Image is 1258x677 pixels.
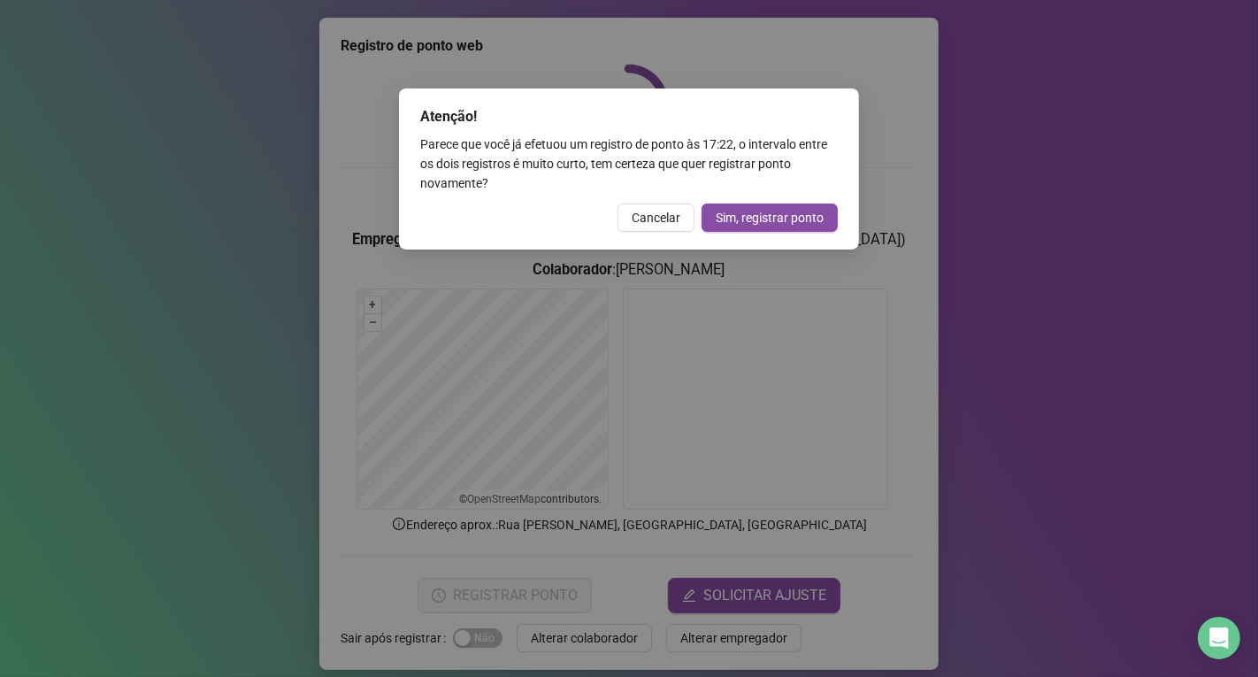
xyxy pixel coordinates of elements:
div: Atenção! [420,106,838,127]
div: Open Intercom Messenger [1198,617,1240,659]
span: Sim, registrar ponto [716,208,824,227]
button: Cancelar [617,204,694,232]
span: Cancelar [632,208,680,227]
button: Sim, registrar ponto [702,204,838,232]
div: Parece que você já efetuou um registro de ponto às 17:22 , o intervalo entre os dois registros é ... [420,135,838,193]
